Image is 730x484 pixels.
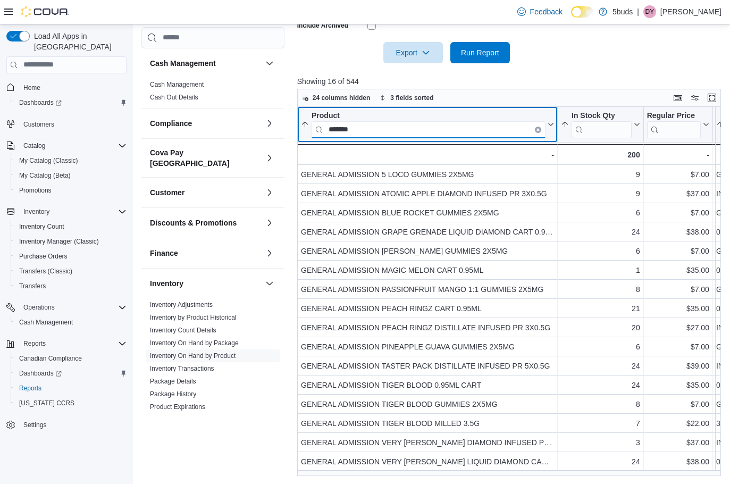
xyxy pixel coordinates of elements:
[15,169,75,182] a: My Catalog (Beta)
[150,364,214,372] a: Inventory Transactions
[301,111,554,138] button: ProductClear input
[150,278,183,288] h3: Inventory
[141,78,284,107] div: Cash Management
[647,226,709,238] div: $38.00
[647,111,700,138] div: Regular Price
[19,337,50,350] button: Reports
[150,93,198,101] span: Cash Out Details
[19,354,82,363] span: Canadian Compliance
[572,111,632,138] div: In Stock Qty
[150,402,205,411] span: Product Expirations
[19,384,41,393] span: Reports
[647,148,709,161] div: -
[561,187,640,200] div: 9
[637,5,639,18] p: |
[15,280,50,293] a: Transfers
[561,436,640,449] div: 3
[150,300,213,308] span: Inventory Adjustments
[19,139,49,152] button: Catalog
[2,417,131,432] button: Settings
[19,301,127,314] span: Operations
[23,141,45,150] span: Catalog
[15,367,127,380] span: Dashboards
[2,138,131,153] button: Catalog
[647,245,709,257] div: $7.00
[15,382,46,395] a: Reports
[301,321,554,334] div: GENERAL ADMISSION PEACH RINGZ DISTILLATE INFUSED PR 3X0.5G
[15,250,127,263] span: Purchase Orders
[647,111,709,138] button: Regular Price
[150,57,216,68] h3: Cash Management
[11,315,131,330] button: Cash Management
[301,340,554,353] div: GENERAL ADMISSION PINEAPPLE GUAVA GUMMIES 2X5MG
[150,247,178,258] h3: Finance
[150,377,196,385] a: Package Details
[301,360,554,372] div: GENERAL ADMISSION TASTER PACK DISTILLATE INFUSED PR 5X0.5G
[263,277,276,289] button: Inventory
[19,139,127,152] span: Catalog
[647,321,709,334] div: $27.00
[2,116,131,132] button: Customers
[301,379,554,391] div: GENERAL ADMISSION TIGER BLOOD 0.95ML CART
[150,80,204,88] a: Cash Management
[19,222,64,231] span: Inventory Count
[312,111,546,138] div: Product
[647,283,709,296] div: $7.00
[301,245,554,257] div: GENERAL ADMISSION [PERSON_NAME] GUMMIES 2X5MG
[19,369,62,378] span: Dashboards
[150,403,205,410] a: Product Expirations
[647,455,709,468] div: $38.00
[19,118,58,131] a: Customers
[6,76,127,461] nav: Complex example
[150,313,237,321] a: Inventory by Product Historical
[150,93,198,101] a: Cash Out Details
[647,417,709,430] div: $22.00
[15,169,127,182] span: My Catalog (Beta)
[263,216,276,229] button: Discounts & Promotions
[150,326,216,334] span: Inventory Count Details
[15,250,72,263] a: Purchase Orders
[263,56,276,69] button: Cash Management
[15,397,79,410] a: [US_STATE] CCRS
[150,389,196,398] span: Package History
[647,302,709,315] div: $35.00
[301,226,554,238] div: GENERAL ADMISSION GRAPE GRENADE LIQUID DIAMOND CART 0.95ML
[15,397,127,410] span: Washington CCRS
[19,81,127,94] span: Home
[19,282,46,290] span: Transfers
[263,151,276,164] button: Cova Pay [GEOGRAPHIC_DATA]
[23,421,46,429] span: Settings
[301,168,554,181] div: GENERAL ADMISSION 5 LOCO GUMMIES 2X5MG
[689,91,701,104] button: Display options
[301,436,554,449] div: GENERAL ADMISSION VERY [PERSON_NAME] DIAMOND INFUSED PR 3X0.5G
[150,278,261,288] button: Inventory
[11,366,131,381] a: Dashboards
[298,91,375,104] button: 24 columns hidden
[19,301,59,314] button: Operations
[647,379,709,391] div: $35.00
[561,264,640,277] div: 1
[11,219,131,234] button: Inventory Count
[150,217,261,228] button: Discounts & Promotions
[15,154,127,167] span: My Catalog (Classic)
[19,237,99,246] span: Inventory Manager (Classic)
[15,352,86,365] a: Canadian Compliance
[11,153,131,168] button: My Catalog (Classic)
[561,245,640,257] div: 6
[672,91,684,104] button: Keyboard shortcuts
[150,338,239,347] span: Inventory On Hand by Package
[19,118,127,131] span: Customers
[647,360,709,372] div: $39.00
[15,220,127,233] span: Inventory Count
[297,76,725,87] p: Showing 16 of 544
[150,147,261,168] button: Cova Pay [GEOGRAPHIC_DATA]
[263,246,276,259] button: Finance
[561,417,640,430] div: 7
[561,148,640,161] div: 200
[11,264,131,279] button: Transfers (Classic)
[19,318,73,327] span: Cash Management
[11,249,131,264] button: Purchase Orders
[561,398,640,411] div: 8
